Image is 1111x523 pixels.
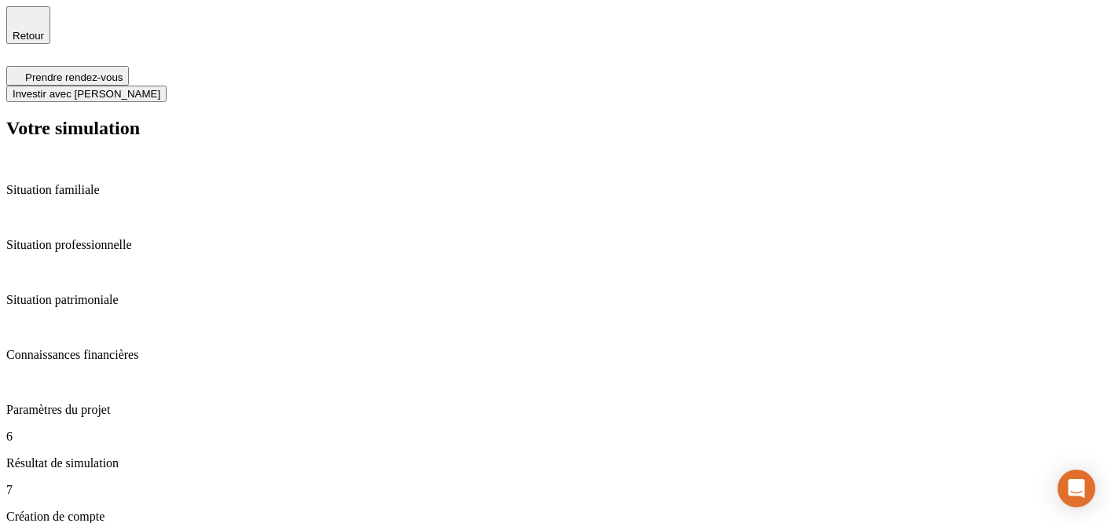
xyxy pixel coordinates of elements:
p: 6 [6,430,1105,444]
p: Connaissances financières [6,348,1105,362]
span: Investir avec [PERSON_NAME] [13,88,160,100]
button: Retour [6,6,50,44]
h2: Votre simulation [6,118,1105,139]
p: Résultat de simulation [6,456,1105,470]
div: Open Intercom Messenger [1058,470,1095,507]
p: Situation familiale [6,183,1105,197]
p: Paramètres du projet [6,403,1105,417]
p: 7 [6,483,1105,497]
p: Situation professionnelle [6,238,1105,252]
button: Investir avec [PERSON_NAME] [6,86,167,102]
p: Situation patrimoniale [6,293,1105,307]
span: Retour [13,30,44,42]
button: Prendre rendez-vous [6,66,129,86]
span: Prendre rendez-vous [25,71,123,83]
